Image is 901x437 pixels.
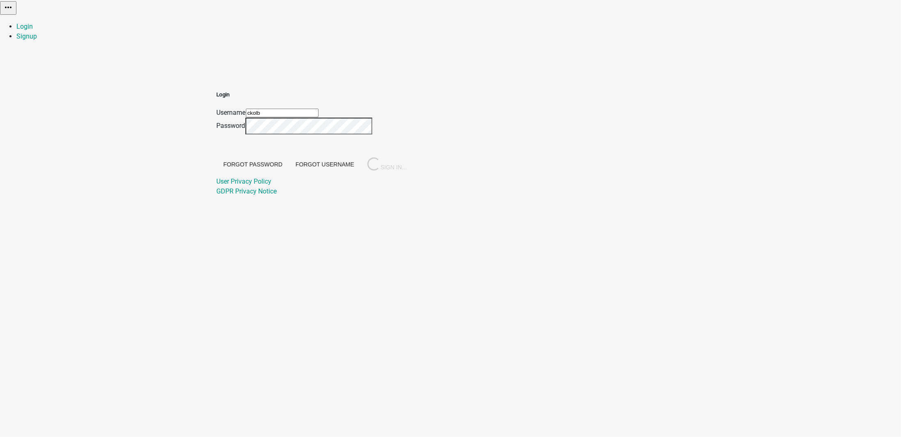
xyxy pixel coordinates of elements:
[217,122,245,130] label: Password
[217,187,277,195] a: GDPR Privacy Notice
[367,164,407,171] span: SIGN IN...
[16,32,37,40] a: Signup
[217,91,413,99] h5: Login
[289,157,361,172] button: Forgot Username
[16,23,33,30] a: Login
[3,2,13,12] i: more_horiz
[361,154,413,175] button: SIGN IN...
[217,109,246,116] label: Username
[217,157,289,172] button: Forgot Password
[217,178,272,185] a: User Privacy Policy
